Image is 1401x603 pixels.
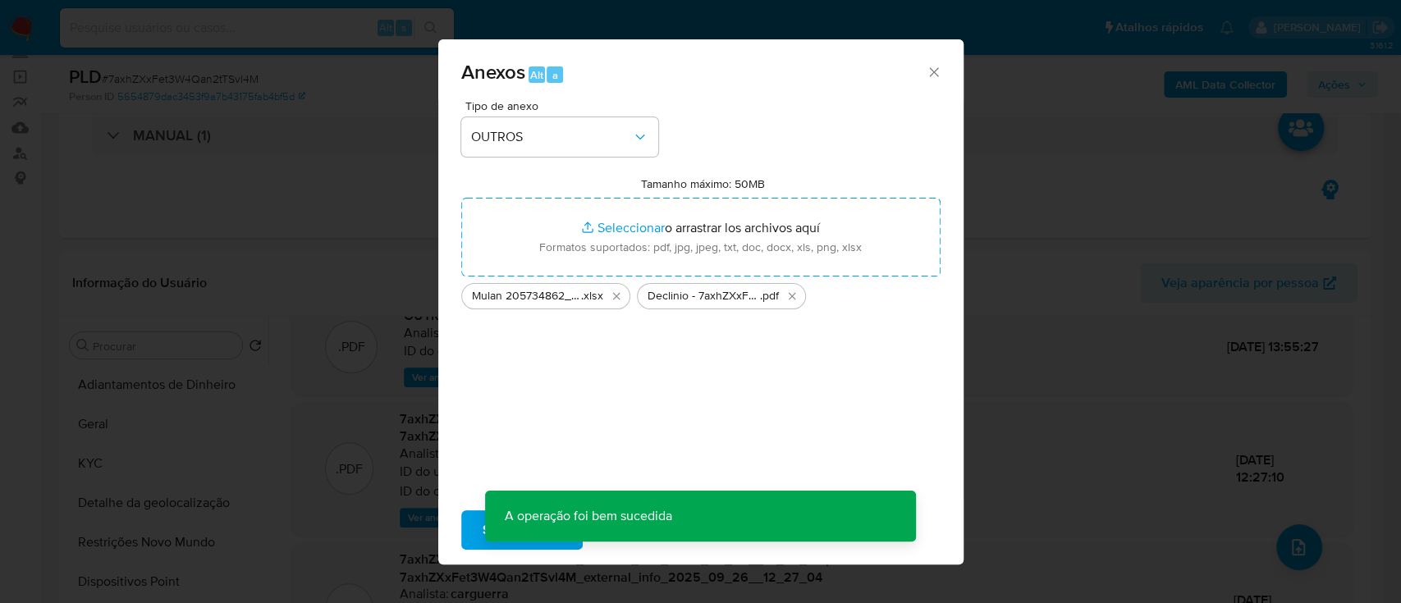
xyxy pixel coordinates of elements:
[461,57,525,86] span: Anexos
[552,67,558,83] span: a
[926,64,941,79] button: Cerrar
[648,288,760,304] span: Declinio - 7axhZXxFet3W4Qan2tTSvl4M - CPF 13088666665 - [PERSON_NAME]
[461,510,583,550] button: Subir arquivo
[485,491,692,541] p: A operação foi bem sucedida
[472,288,581,304] span: Mulan 205734862_2025_09_25_14_15_13
[760,288,779,304] span: .pdf
[607,286,626,306] button: Eliminar Mulan 205734862_2025_09_25_14_15_13.xlsx
[483,512,561,548] span: Subir arquivo
[611,512,664,548] span: Cancelar
[461,276,941,309] ul: Archivos seleccionados
[581,288,603,304] span: .xlsx
[471,129,632,145] span: OUTROS
[641,176,765,191] label: Tamanho máximo: 50MB
[461,117,658,157] button: OUTROS
[465,100,662,112] span: Tipo de anexo
[782,286,802,306] button: Eliminar Declinio - 7axhZXxFet3W4Qan2tTSvl4M - CPF 13088666665 - ANDRE VIEIRA SANTOS.pdf
[530,67,543,83] span: Alt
